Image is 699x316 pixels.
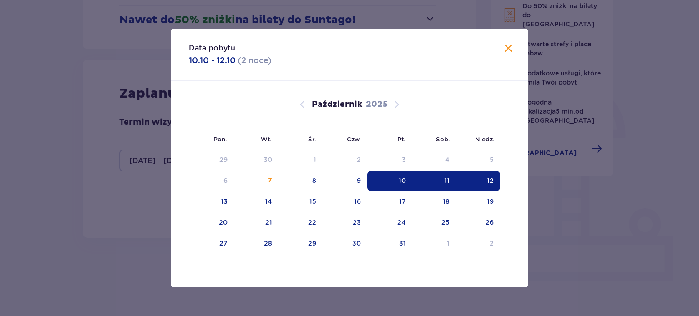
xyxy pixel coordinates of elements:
td: 25 [412,213,456,233]
div: 27 [219,239,228,248]
td: 1 [412,234,456,254]
td: 20 [189,213,234,233]
div: 31 [399,239,406,248]
div: 29 [308,239,316,248]
div: 30 [263,155,272,164]
small: Czw. [347,135,361,143]
td: 28 [234,234,279,254]
p: Październik [312,99,362,110]
td: 8 [279,171,323,191]
small: Śr. [308,135,316,143]
td: Data niedostępna. piątek, 3 października 2025 [367,150,412,170]
div: 29 [219,155,228,164]
div: 30 [352,239,361,248]
div: 23 [353,218,361,227]
button: Zamknij [503,43,514,55]
td: 19 [456,192,500,212]
td: 9 [323,171,368,191]
p: Data pobytu [189,43,235,53]
td: 29 [279,234,323,254]
div: 2 [357,155,361,164]
div: 3 [402,155,406,164]
div: 16 [354,197,361,206]
td: 15 [279,192,323,212]
div: 19 [487,197,494,206]
div: 8 [312,176,316,185]
div: 12 [487,176,494,185]
td: Data niedostępna. poniedziałek, 6 października 2025 [189,171,234,191]
button: Następny miesiąc [391,99,402,110]
div: 6 [223,176,228,185]
td: 24 [367,213,412,233]
td: 16 [323,192,368,212]
div: 20 [219,218,228,227]
small: Niedz. [475,135,495,143]
div: 17 [399,197,406,206]
td: Data niedostępna. środa, 1 października 2025 [279,150,323,170]
td: 30 [323,234,368,254]
td: 17 [367,192,412,212]
div: 9 [357,176,361,185]
td: Data zaznaczona. piątek, 10 października 2025 [367,171,412,191]
td: Data zaznaczona. niedziela, 12 października 2025 [456,171,500,191]
td: 7 [234,171,279,191]
div: 26 [486,218,494,227]
div: 22 [308,218,316,227]
small: Pon. [213,135,227,143]
button: Poprzedni miesiąc [297,99,308,110]
div: 1 [447,239,450,248]
td: 21 [234,213,279,233]
p: 2025 [366,99,388,110]
div: 18 [443,197,450,206]
div: 1 [314,155,316,164]
td: 22 [279,213,323,233]
td: 13 [189,192,234,212]
td: Data zaznaczona. sobota, 11 października 2025 [412,171,456,191]
td: Data niedostępna. wtorek, 30 września 2025 [234,150,279,170]
p: ( 2 noce ) [238,55,272,66]
div: 14 [265,197,272,206]
div: 4 [445,155,450,164]
small: Pt. [397,135,405,143]
div: 24 [397,218,406,227]
td: 18 [412,192,456,212]
td: Data niedostępna. sobota, 4 października 2025 [412,150,456,170]
div: 5 [490,155,494,164]
td: Data niedostępna. czwartek, 2 października 2025 [323,150,368,170]
div: 25 [441,218,450,227]
td: Data niedostępna. poniedziałek, 29 września 2025 [189,150,234,170]
td: 26 [456,213,500,233]
div: 11 [444,176,450,185]
div: 2 [490,239,494,248]
div: 21 [265,218,272,227]
td: 14 [234,192,279,212]
td: 27 [189,234,234,254]
div: 7 [268,176,272,185]
td: 23 [323,213,368,233]
div: 10 [399,176,406,185]
div: 15 [309,197,316,206]
small: Wt. [261,135,272,143]
td: 2 [456,234,500,254]
div: 13 [221,197,228,206]
div: 28 [264,239,272,248]
p: 10.10 - 12.10 [189,55,236,66]
td: 31 [367,234,412,254]
td: Data niedostępna. niedziela, 5 października 2025 [456,150,500,170]
small: Sob. [436,135,450,143]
